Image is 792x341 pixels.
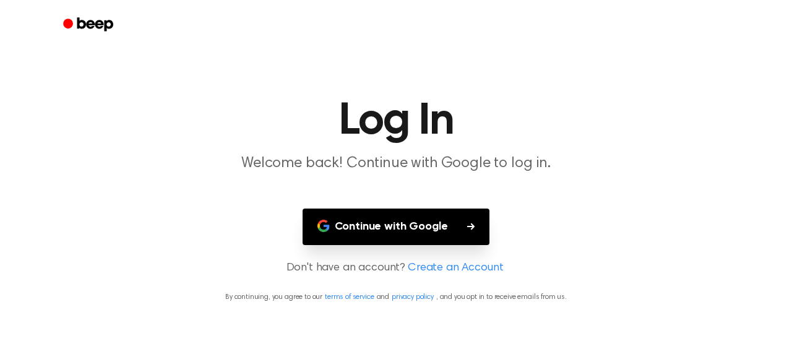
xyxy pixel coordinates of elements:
h1: Log In [79,99,713,144]
p: Welcome back! Continue with Google to log in. [158,153,634,174]
p: By continuing, you agree to our and , and you opt in to receive emails from us. [15,291,777,303]
p: Don't have an account? [15,260,777,277]
a: terms of service [325,293,374,301]
button: Continue with Google [303,209,490,245]
a: privacy policy [392,293,434,301]
a: Create an Account [408,260,503,277]
a: Beep [54,13,124,37]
